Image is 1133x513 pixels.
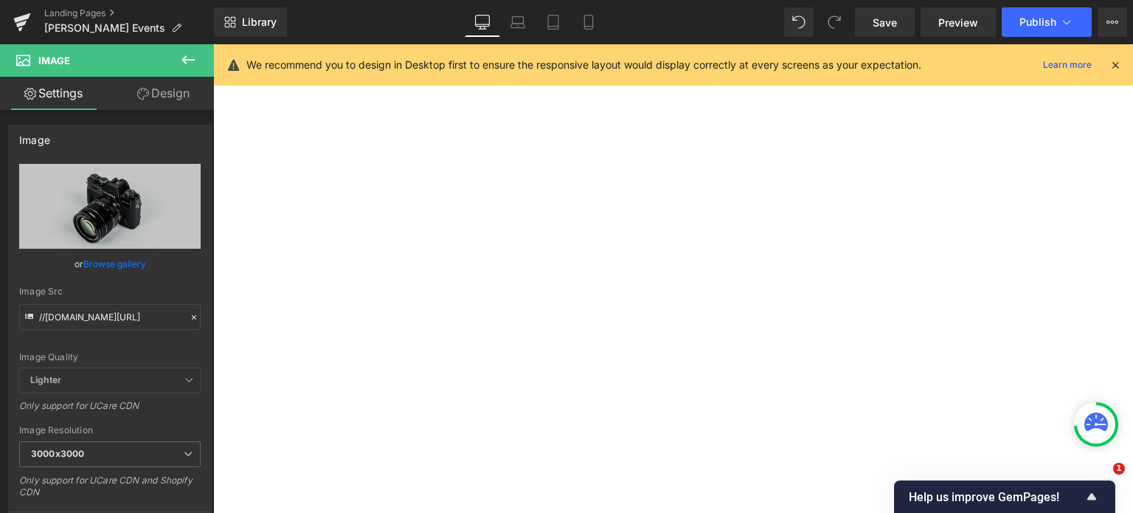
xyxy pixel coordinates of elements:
[1098,7,1127,37] button: More
[19,304,201,330] input: Link
[19,125,50,146] div: Image
[44,7,214,19] a: Landing Pages
[873,15,897,30] span: Save
[921,7,996,37] a: Preview
[19,286,201,297] div: Image Src
[465,7,500,37] a: Desktop
[44,22,165,34] span: [PERSON_NAME] Events
[31,448,84,459] b: 3000x3000
[1002,7,1092,37] button: Publish
[1113,463,1125,475] span: 1
[1019,16,1056,28] span: Publish
[214,7,287,37] a: New Library
[536,7,571,37] a: Tablet
[19,475,201,508] div: Only support for UCare CDN and Shopify CDN
[19,400,201,421] div: Only support for UCare CDN
[38,55,70,66] span: Image
[1083,463,1118,498] iframe: Intercom live chat
[242,16,277,29] span: Library
[909,488,1101,506] button: Show survey - Help us improve GemPages!
[19,352,201,362] div: Image Quality
[19,425,201,435] div: Image Resolution
[500,7,536,37] a: Laptop
[909,490,1083,504] span: Help us improve GemPages!
[110,77,217,110] a: Design
[820,7,849,37] button: Redo
[83,251,146,277] a: Browse gallery
[571,7,606,37] a: Mobile
[246,57,921,73] p: We recommend you to design in Desktop first to ensure the responsive layout would display correct...
[938,15,978,30] span: Preview
[19,256,201,272] div: or
[1037,56,1098,74] a: Learn more
[30,374,61,385] b: Lighter
[784,7,814,37] button: Undo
